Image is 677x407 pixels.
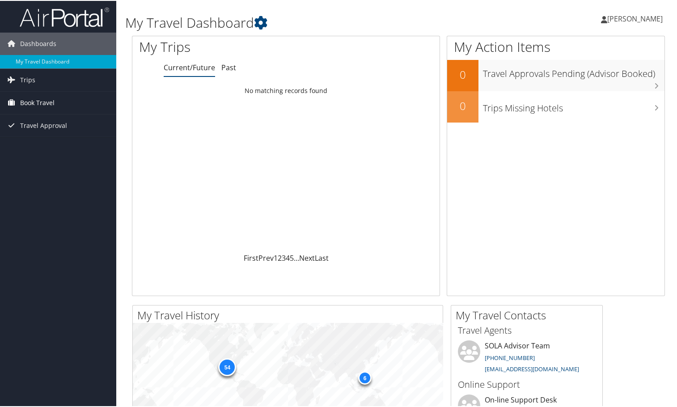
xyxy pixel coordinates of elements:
[20,114,67,136] span: Travel Approval
[483,97,664,114] h3: Trips Missing Hotels
[278,252,282,262] a: 2
[274,252,278,262] a: 1
[137,307,443,322] h2: My Travel History
[218,357,236,375] div: 54
[294,252,299,262] span: …
[458,323,596,336] h3: Travel Agents
[456,307,602,322] h2: My Travel Contacts
[20,68,35,90] span: Trips
[125,13,490,31] h1: My Travel Dashboard
[315,252,329,262] a: Last
[601,4,672,31] a: [PERSON_NAME]
[221,62,236,72] a: Past
[447,90,664,122] a: 0Trips Missing Hotels
[607,13,663,23] span: [PERSON_NAME]
[282,252,286,262] a: 3
[485,353,535,361] a: [PHONE_NUMBER]
[299,252,315,262] a: Next
[447,59,664,90] a: 0Travel Approvals Pending (Advisor Booked)
[447,66,478,81] h2: 0
[164,62,215,72] a: Current/Future
[258,252,274,262] a: Prev
[458,377,596,390] h3: Online Support
[20,32,56,54] span: Dashboards
[132,82,440,98] td: No matching records found
[447,37,664,55] h1: My Action Items
[483,62,664,79] h3: Travel Approvals Pending (Advisor Booked)
[244,252,258,262] a: First
[139,37,305,55] h1: My Trips
[286,252,290,262] a: 4
[20,6,109,27] img: airportal-logo.png
[358,370,372,384] div: 6
[447,98,478,113] h2: 0
[20,91,55,113] span: Book Travel
[453,339,600,376] li: SOLA Advisor Team
[485,364,579,372] a: [EMAIL_ADDRESS][DOMAIN_NAME]
[290,252,294,262] a: 5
